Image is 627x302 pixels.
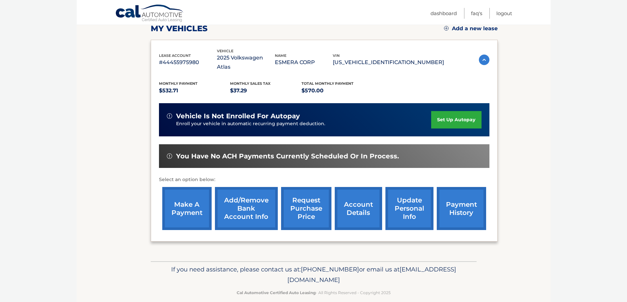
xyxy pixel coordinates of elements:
[155,264,472,285] p: If you need assistance, please contact us at: or email us at
[281,187,331,230] a: request purchase price
[301,81,353,86] span: Total Monthly Payment
[335,187,382,230] a: account details
[301,266,359,273] span: [PHONE_NUMBER]
[159,176,489,184] p: Select an option below:
[301,86,373,95] p: $570.00
[217,53,275,72] p: 2025 Volkswagen Atlas
[444,26,449,31] img: add.svg
[159,81,197,86] span: Monthly Payment
[217,49,233,53] span: vehicle
[431,111,481,128] a: set up autopay
[437,187,486,230] a: payment history
[155,289,472,296] p: - All Rights Reserved - Copyright 2025
[275,53,286,58] span: name
[167,153,172,159] img: alert-white.svg
[471,8,482,19] a: FAQ's
[159,53,191,58] span: lease account
[159,58,217,67] p: #44455975980
[151,24,208,34] h2: my vehicles
[479,55,489,65] img: accordion-active.svg
[115,4,184,23] a: Cal Automotive
[230,86,301,95] p: $37.29
[496,8,512,19] a: Logout
[176,112,300,120] span: vehicle is not enrolled for autopay
[230,81,271,86] span: Monthly sales Tax
[176,120,431,128] p: Enroll your vehicle in automatic recurring payment deduction.
[385,187,433,230] a: update personal info
[444,25,498,32] a: Add a new lease
[333,58,444,67] p: [US_VEHICLE_IDENTIFICATION_NUMBER]
[431,8,457,19] a: Dashboard
[287,266,456,284] span: [EMAIL_ADDRESS][DOMAIN_NAME]
[275,58,333,67] p: ESMERA CORP
[176,152,399,160] span: You have no ACH payments currently scheduled or in process.
[167,113,172,119] img: alert-white.svg
[333,53,340,58] span: vin
[237,290,316,295] strong: Cal Automotive Certified Auto Leasing
[159,86,230,95] p: $532.71
[162,187,212,230] a: make a payment
[215,187,278,230] a: Add/Remove bank account info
